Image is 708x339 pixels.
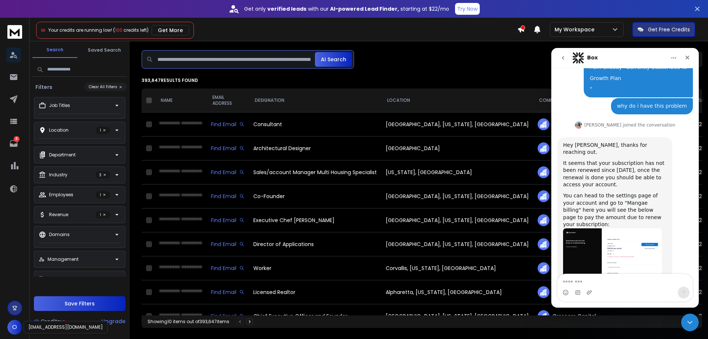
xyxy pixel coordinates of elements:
button: Get Free Credits [632,22,695,37]
p: Department [49,152,76,158]
td: [GEOGRAPHIC_DATA], [US_STATE], [GEOGRAPHIC_DATA] [381,184,533,208]
iframe: Intercom live chat [681,314,699,331]
span: Credits: [41,318,61,325]
td: [US_STATE], [GEOGRAPHIC_DATA] [381,160,533,184]
td: Chief Executive Officer and Founder [249,304,381,328]
td: [GEOGRAPHIC_DATA], [US_STATE], [GEOGRAPHIC_DATA] [381,113,533,136]
p: Industry [49,172,67,178]
td: [GEOGRAPHIC_DATA], [US_STATE], [GEOGRAPHIC_DATA] [381,304,533,328]
p: Location [49,127,69,133]
div: Atlanta Housing Source @ Solid Source Realty, Inc. [538,286,681,298]
button: Emoji picker [11,242,17,248]
td: Sales/account Manager Multi Housing Specialist [249,160,381,184]
div: Find Email [211,312,244,320]
td: Consultant [249,113,381,136]
div: Find Email [211,193,244,200]
th: EMAIL ADDRESS [206,89,249,113]
p: Revenue [49,212,68,218]
img: logo [7,25,22,39]
strong: AI-powered Lead Finder, [330,5,399,13]
div: Fox Architectural Design, PC [538,238,681,250]
a: 8 [6,136,21,151]
div: [PERSON_NAME] Design + Build [538,262,681,274]
td: [GEOGRAPHIC_DATA] [381,136,533,160]
td: Architectural Designer [249,136,381,160]
div: Find Email [211,217,244,224]
div: Upgrade [101,318,125,325]
p: 393,647 results found [142,77,702,83]
p: Employees [49,192,73,198]
div: Find Email [211,121,244,128]
button: Search [32,42,77,58]
p: 1 [96,127,110,134]
td: Corvallis, [US_STATE], [GEOGRAPHIC_DATA] [381,256,533,280]
th: COMPANY [533,89,685,113]
td: [GEOGRAPHIC_DATA], [US_STATE], [GEOGRAPHIC_DATA] [381,232,533,256]
span: 100 [115,27,122,33]
td: Executive Chef [PERSON_NAME] [249,208,381,232]
div: Hey [PERSON_NAME], thanks for reaching out. [12,94,115,108]
p: My Workspace [555,26,597,33]
div: B SPACE ARCHITECTURE + DESIGN LLC [538,142,681,154]
span: ( credits left) [113,27,149,33]
p: Company Name [49,276,87,282]
td: Licensed Realtor [249,280,381,304]
iframe: Intercom live chat [551,48,699,308]
strong: verified leads [267,5,306,13]
p: 1 [96,191,110,198]
button: Clear All Filters [84,83,127,91]
p: Domains [49,232,70,238]
button: Save Filters [34,296,125,311]
p: 1 [96,211,110,218]
button: O [7,320,22,335]
p: Get Free Credits [648,26,690,33]
div: You can head to the settings page of your account and go to "Mangae billing" here you will see th... [12,144,115,180]
p: 3 [96,171,110,179]
h3: Filters [32,83,55,91]
div: Find Email [211,264,244,272]
p: Management [48,256,79,262]
p: Job Titles [49,103,70,108]
div: Lakshita says… [6,89,142,263]
th: NAME [155,89,206,113]
td: [GEOGRAPHIC_DATA], [US_STATE], [GEOGRAPHIC_DATA] [381,208,533,232]
div: Find Email [211,145,244,152]
td: Co-Founder [249,184,381,208]
p: Try Now [457,5,478,13]
div: Value Plus Flooring, Inc. [538,166,681,178]
td: Worker [249,256,381,280]
div: Dos Gardenias [538,214,681,226]
span: Your credits are running low! [48,27,112,33]
td: Director of Applications [249,232,381,256]
button: Gif picker [23,242,29,248]
a: Credits:Upgrade [34,314,125,329]
button: Send a message… [126,239,138,250]
div: Find Email [211,288,244,296]
button: Get More [152,25,189,35]
div: Showing 10 items out of 393,647 items [147,319,229,325]
div: Costumes By [PERSON_NAME] [538,118,681,130]
div: Find Email [211,241,244,248]
p: Get only with our starting at $22/mo [244,5,449,13]
button: Try Now [455,3,480,15]
td: Alpharetta, [US_STATE], [GEOGRAPHIC_DATA] [381,280,533,304]
th: LOCATION [381,89,533,113]
div: Find Email [211,169,244,176]
div: It seems that your subscription has not been renewed since [DATE], once the renewal is done you s... [12,112,115,141]
textarea: Message… [6,226,141,239]
div: Southern Liquidation [538,190,681,202]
